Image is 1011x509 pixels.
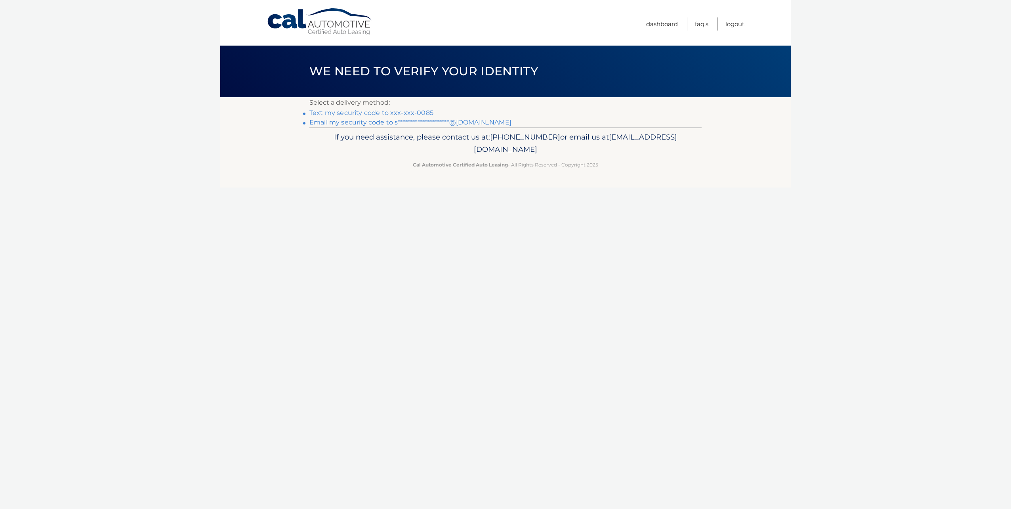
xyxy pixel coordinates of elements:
[725,17,744,31] a: Logout
[490,132,560,142] span: [PHONE_NUMBER]
[695,17,708,31] a: FAQ's
[646,17,678,31] a: Dashboard
[309,97,702,108] p: Select a delivery method:
[315,161,696,169] p: - All Rights Reserved - Copyright 2025
[309,64,538,78] span: We need to verify your identity
[267,8,374,36] a: Cal Automotive
[309,109,433,117] a: Text my security code to xxx-xxx-0085
[413,162,508,168] strong: Cal Automotive Certified Auto Leasing
[315,131,696,156] p: If you need assistance, please contact us at: or email us at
